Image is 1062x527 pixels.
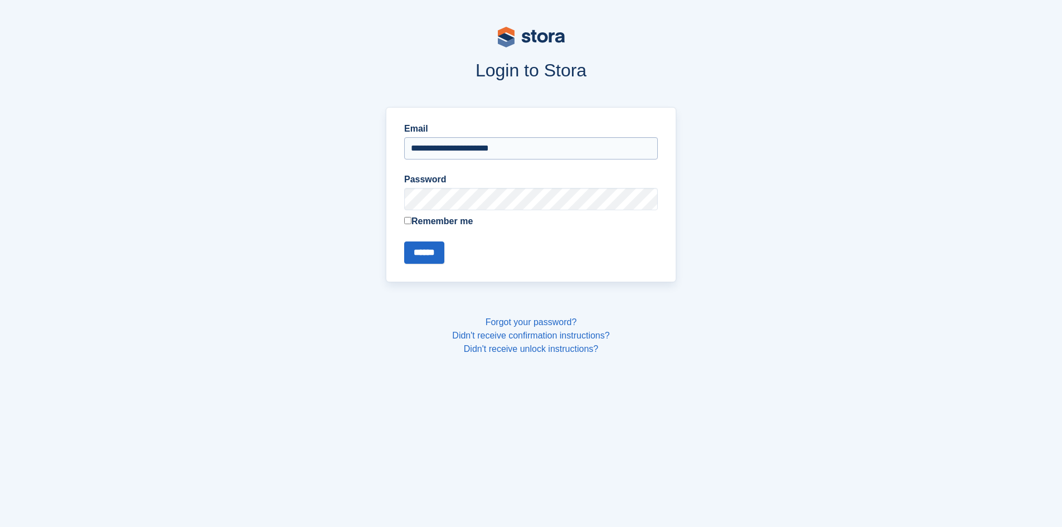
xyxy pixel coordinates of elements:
[404,173,658,186] label: Password
[464,344,598,354] a: Didn't receive unlock instructions?
[173,60,889,80] h1: Login to Stora
[404,122,658,136] label: Email
[498,27,565,47] img: stora-logo-53a41332b3708ae10de48c4981b4e9114cc0af31d8433b30ea865607fb682f29.svg
[404,217,411,224] input: Remember me
[486,317,577,327] a: Forgot your password?
[404,215,658,228] label: Remember me
[452,331,609,340] a: Didn't receive confirmation instructions?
